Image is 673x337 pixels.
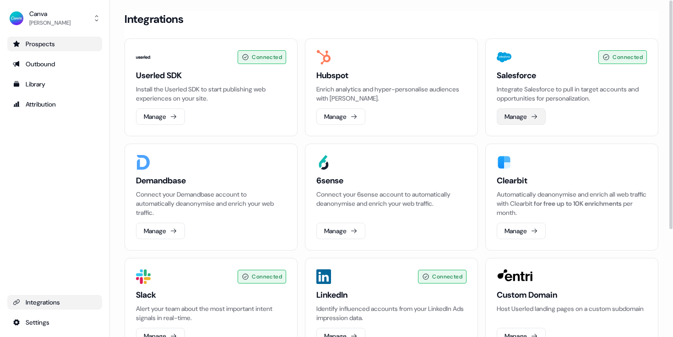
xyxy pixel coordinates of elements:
p: Host Userled landing pages on a custom subdomain [497,304,647,313]
h3: Clearbit [497,175,647,186]
button: Manage [316,108,365,125]
div: Canva [29,9,71,18]
button: Manage [497,108,546,125]
h3: Userled SDK [136,70,286,81]
div: Outbound [13,59,97,69]
h3: 6sense [316,175,467,186]
div: [PERSON_NAME] [29,18,71,27]
p: Identify influenced accounts from your LinkedIn Ads impression data. [316,304,467,322]
a: Go to integrations [7,295,102,310]
h3: Custom Domain [497,289,647,300]
button: Manage [316,223,365,239]
div: Automatically deanonymise and enrich all web traffic with Clearbit per month. [497,190,647,217]
h3: Slack [136,289,286,300]
p: Connect your 6sense account to automatically deanonymise and enrich your web traffic. [316,190,467,208]
span: Connected [613,53,643,62]
span: for free up to 10K enrichments [534,199,622,208]
a: Go to attribution [7,97,102,112]
a: Go to integrations [7,315,102,330]
button: Manage [136,108,185,125]
h3: Salesforce [497,70,647,81]
div: Attribution [13,100,97,109]
h3: LinkedIn [316,289,467,300]
p: Connect your Demandbase account to automatically deanonymise and enrich your web traffic. [136,190,286,217]
span: Connected [252,272,282,281]
h3: Demandbase [136,175,286,186]
button: Canva[PERSON_NAME] [7,7,102,29]
span: Connected [432,272,462,281]
p: Enrich analytics and hyper-personalise audiences with [PERSON_NAME]. [316,85,467,103]
h3: Hubspot [316,70,467,81]
div: Integrations [13,298,97,307]
a: Go to outbound experience [7,57,102,71]
div: Settings [13,318,97,327]
h3: Integrations [125,12,183,26]
div: Prospects [13,39,97,48]
a: Go to templates [7,77,102,91]
div: Library [13,80,97,89]
button: Manage [136,223,185,239]
p: Integrate Salesforce to pull in target accounts and opportunities for personalization. [497,85,647,103]
span: Connected [252,53,282,62]
p: Alert your team about the most important intent signals in real-time. [136,304,286,322]
p: Install the Userled SDK to start publishing web experiences on your site. [136,85,286,103]
a: Go to prospects [7,37,102,51]
button: Manage [497,223,546,239]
